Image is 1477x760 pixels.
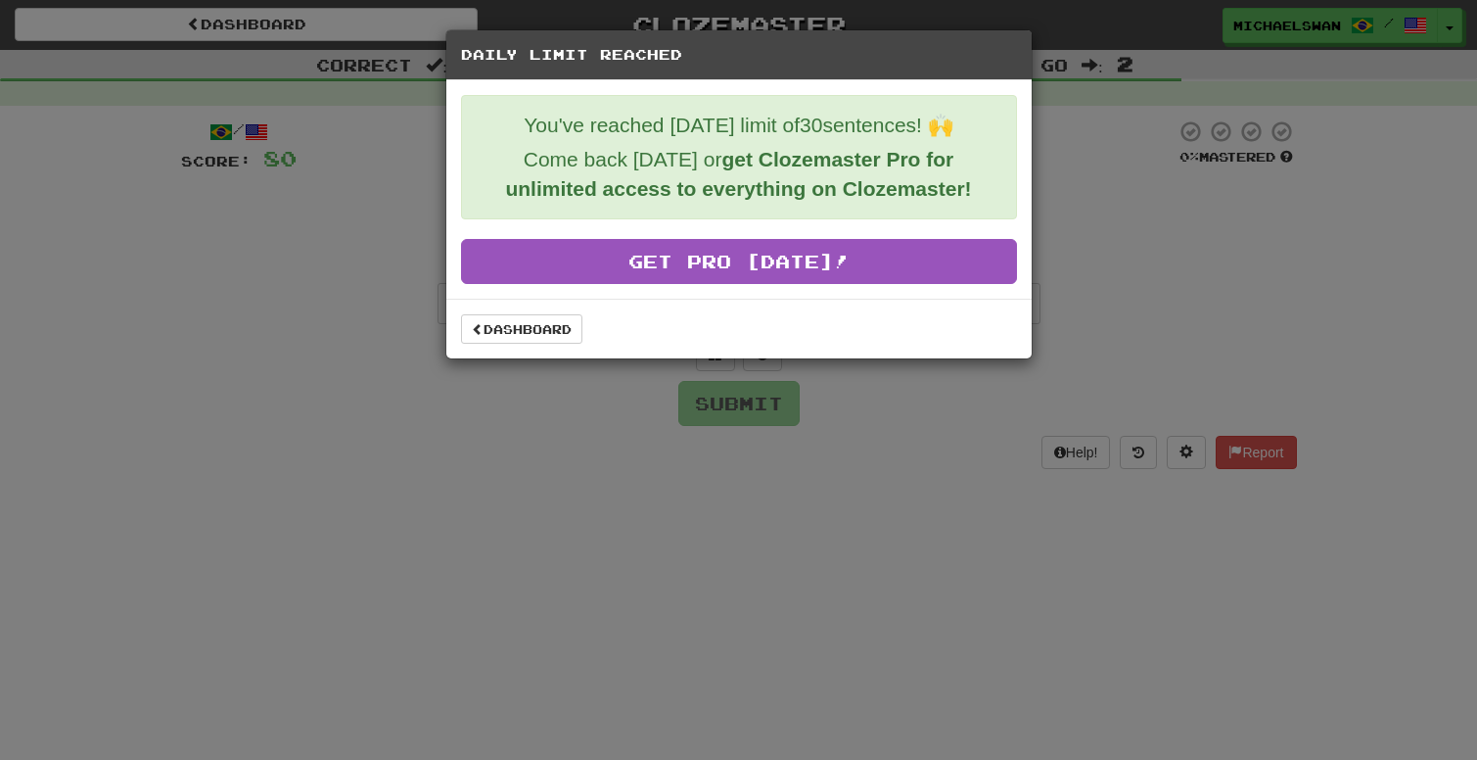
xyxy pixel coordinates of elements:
[505,148,971,200] strong: get Clozemaster Pro for unlimited access to everything on Clozemaster!
[477,111,1001,140] p: You've reached [DATE] limit of 30 sentences! 🙌
[461,239,1017,284] a: Get Pro [DATE]!
[461,45,1017,65] h5: Daily Limit Reached
[461,314,582,344] a: Dashboard
[477,145,1001,204] p: Come back [DATE] or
